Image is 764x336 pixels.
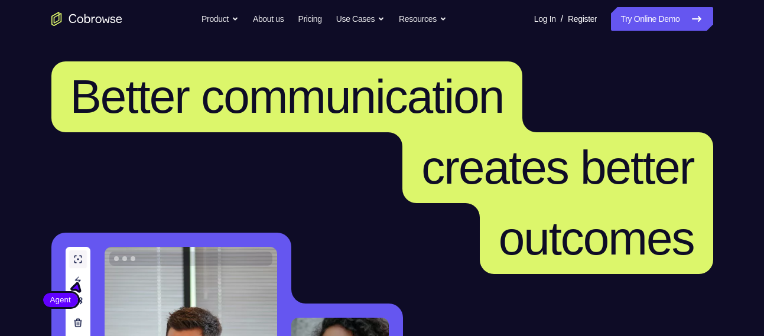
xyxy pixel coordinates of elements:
button: Resources [399,7,447,31]
button: Use Cases [336,7,385,31]
span: Agent [43,294,78,306]
span: Better communication [70,70,504,123]
a: Try Online Demo [611,7,713,31]
span: creates better [421,141,694,194]
span: / [561,12,563,26]
a: About us [253,7,284,31]
span: outcomes [499,212,694,265]
a: Go to the home page [51,12,122,26]
a: Pricing [298,7,321,31]
a: Log In [534,7,556,31]
button: Product [201,7,239,31]
a: Register [568,7,597,31]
